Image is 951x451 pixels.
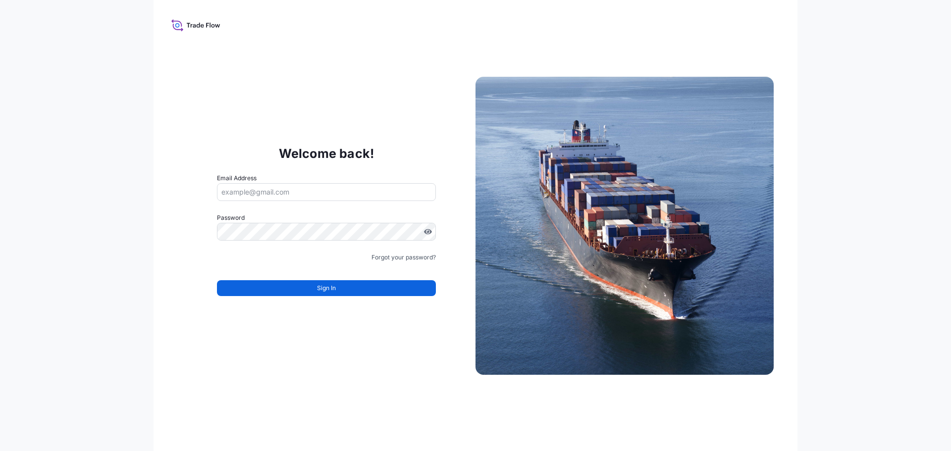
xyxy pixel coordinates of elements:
[475,77,774,375] img: Ship illustration
[217,173,257,183] label: Email Address
[217,280,436,296] button: Sign In
[217,213,436,223] label: Password
[217,183,436,201] input: example@gmail.com
[279,146,374,161] p: Welcome back!
[371,252,436,262] a: Forgot your password?
[424,228,432,236] button: Show password
[317,283,336,293] span: Sign In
